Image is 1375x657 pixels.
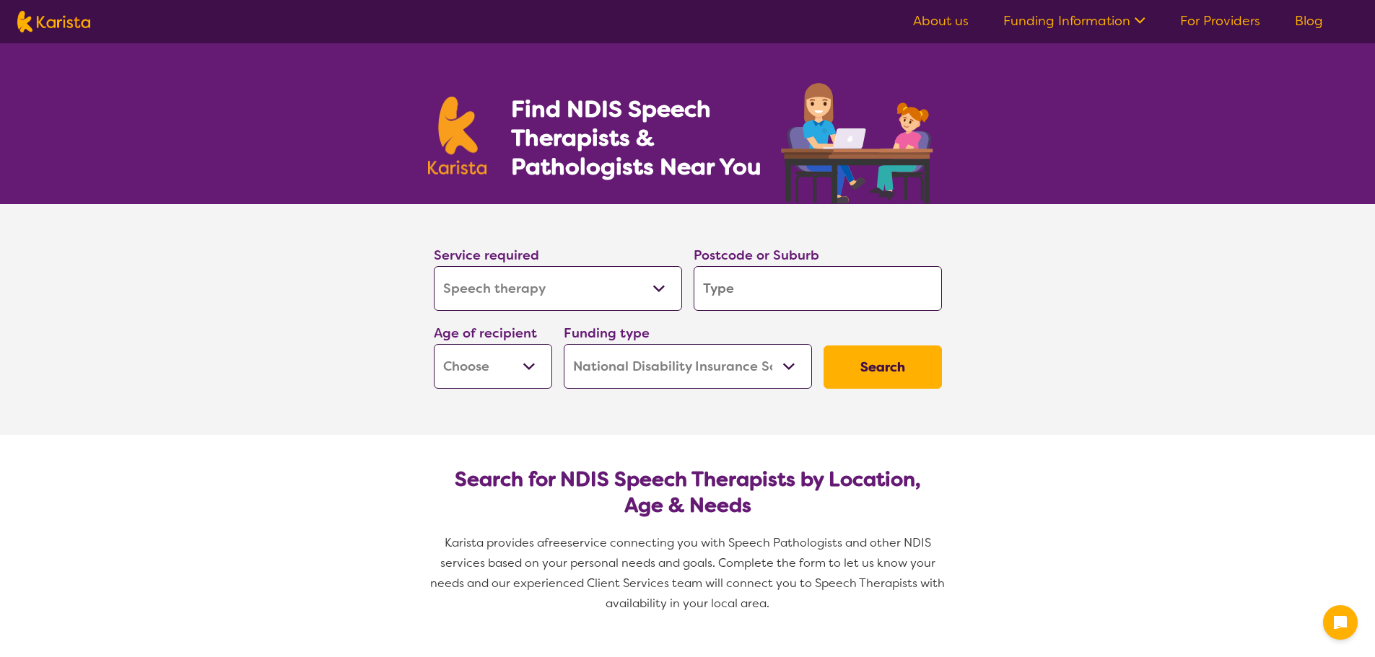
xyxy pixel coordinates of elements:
[434,325,537,342] label: Age of recipient
[434,247,539,264] label: Service required
[445,467,930,519] h2: Search for NDIS Speech Therapists by Location, Age & Needs
[445,535,544,550] span: Karista provides a
[694,247,819,264] label: Postcode or Suburb
[511,94,778,181] h1: Find NDIS Speech Therapists & Pathologists Near You
[694,266,942,311] input: Type
[428,97,487,175] img: Karista logo
[824,345,942,389] button: Search
[564,325,650,342] label: Funding type
[1003,12,1145,30] a: Funding Information
[769,78,948,204] img: speech-therapy
[17,11,90,32] img: Karista logo
[1295,12,1323,30] a: Blog
[544,535,567,550] span: free
[1180,12,1260,30] a: For Providers
[913,12,969,30] a: About us
[430,535,948,611] span: service connecting you with Speech Pathologists and other NDIS services based on your personal ne...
